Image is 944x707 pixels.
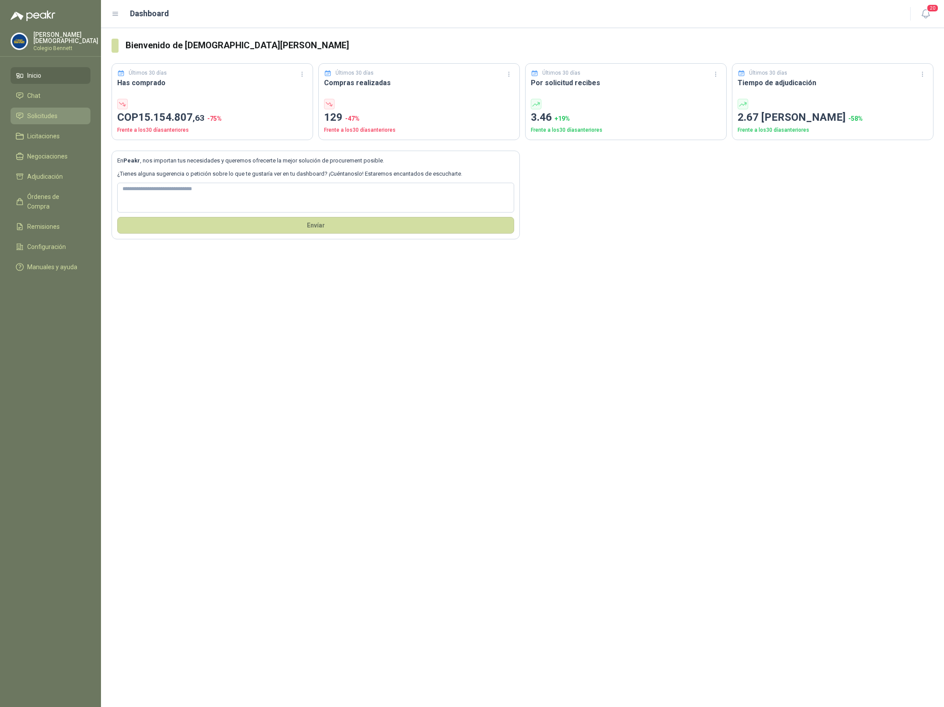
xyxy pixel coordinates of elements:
p: Últimos 30 días [749,69,787,77]
p: Frente a los 30 días anteriores [738,126,928,134]
p: 129 [324,109,514,126]
span: Manuales y ayuda [27,262,77,272]
p: [PERSON_NAME] [DEMOGRAPHIC_DATA] [33,32,98,44]
p: ¿Tienes alguna sugerencia o petición sobre lo que te gustaría ver en tu dashboard? ¡Cuéntanoslo! ... [117,170,514,178]
p: Frente a los 30 días anteriores [324,126,514,134]
span: Negociaciones [27,151,68,161]
span: Adjudicación [27,172,63,181]
p: Últimos 30 días [542,69,580,77]
span: 20 [926,4,939,12]
a: Manuales y ayuda [11,259,90,275]
p: Frente a los 30 días anteriores [531,126,721,134]
a: Chat [11,87,90,104]
p: 3.46 [531,109,721,126]
a: Adjudicación [11,168,90,185]
p: Últimos 30 días [335,69,374,77]
button: 20 [918,6,933,22]
p: Últimos 30 días [129,69,167,77]
button: Envíar [117,217,514,234]
h3: Tiempo de adjudicación [738,77,928,88]
img: Company Logo [11,33,28,50]
a: Inicio [11,67,90,84]
h3: Bienvenido de [DEMOGRAPHIC_DATA][PERSON_NAME] [126,39,933,52]
h3: Compras realizadas [324,77,514,88]
span: Chat [27,91,40,101]
h3: Has comprado [117,77,307,88]
span: Órdenes de Compra [27,192,82,211]
h3: Por solicitud recibes [531,77,721,88]
span: Configuración [27,242,66,252]
p: En , nos importan tus necesidades y queremos ofrecerte la mejor solución de procurement posible. [117,156,514,165]
a: Configuración [11,238,90,255]
a: Remisiones [11,218,90,235]
img: Logo peakr [11,11,55,21]
span: -47 % [345,115,360,122]
a: Solicitudes [11,108,90,124]
h1: Dashboard [130,7,169,20]
p: Colegio Bennett [33,46,98,51]
p: COP [117,109,307,126]
span: Licitaciones [27,131,60,141]
p: Frente a los 30 días anteriores [117,126,307,134]
b: Peakr [123,157,140,164]
span: Remisiones [27,222,60,231]
a: Licitaciones [11,128,90,144]
span: Solicitudes [27,111,58,121]
span: Inicio [27,71,41,80]
span: + 19 % [555,115,570,122]
span: 15.154.807 [138,111,205,123]
p: 2.67 [PERSON_NAME] [738,109,928,126]
span: -58 % [848,115,863,122]
a: Órdenes de Compra [11,188,90,215]
span: -75 % [207,115,222,122]
a: Negociaciones [11,148,90,165]
span: ,63 [193,113,205,123]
